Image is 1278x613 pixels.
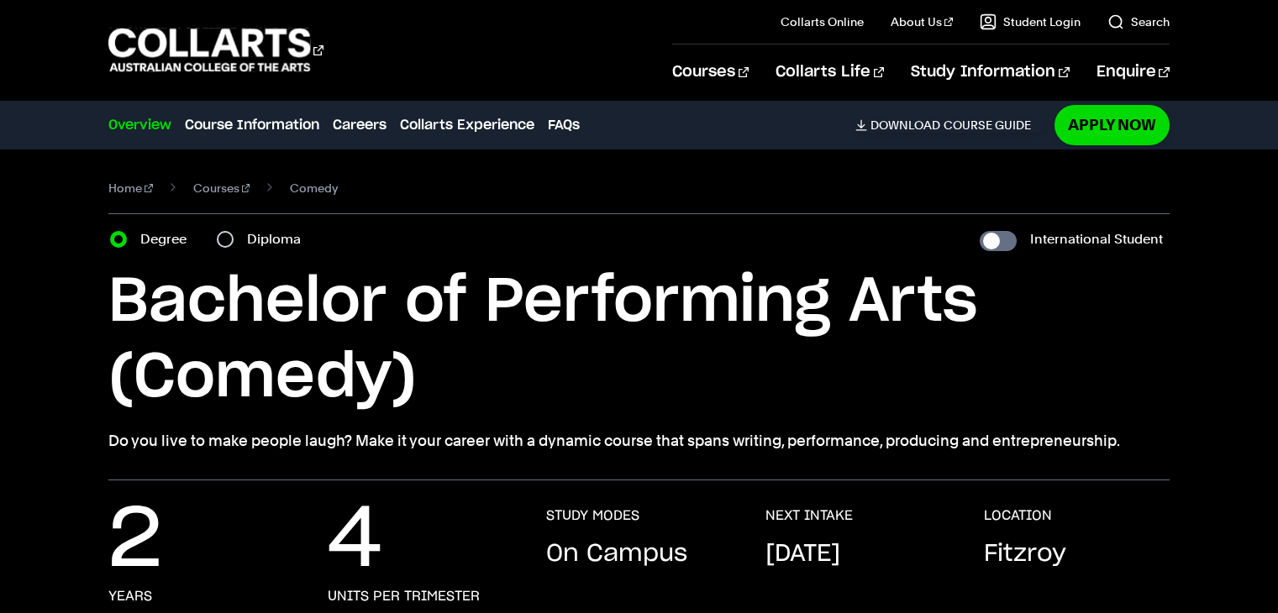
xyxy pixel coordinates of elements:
[911,45,1069,100] a: Study Information
[247,228,311,251] label: Diploma
[193,176,250,200] a: Courses
[333,115,387,135] a: Careers
[108,588,152,605] h3: years
[108,115,171,135] a: Overview
[548,115,580,135] a: FAQs
[891,13,953,30] a: About Us
[1097,45,1170,100] a: Enquire
[984,507,1052,524] h3: LOCATION
[108,176,153,200] a: Home
[855,118,1044,133] a: DownloadCourse Guide
[328,588,480,605] h3: units per trimester
[1107,13,1170,30] a: Search
[984,537,1066,571] p: Fitzroy
[290,176,338,200] span: Comedy
[108,26,323,74] div: Go to homepage
[672,45,749,100] a: Courses
[870,118,940,133] span: Download
[776,45,884,100] a: Collarts Life
[108,429,1169,453] p: Do you live to make people laugh? Make it your career with a dynamic course that spans writing, p...
[108,507,162,574] p: 2
[140,228,197,251] label: Degree
[980,13,1081,30] a: Student Login
[765,537,840,571] p: [DATE]
[400,115,534,135] a: Collarts Experience
[546,507,639,524] h3: STUDY MODES
[765,507,853,524] h3: NEXT INTAKE
[185,115,319,135] a: Course Information
[1030,228,1163,251] label: International Student
[1054,105,1170,144] a: Apply Now
[108,265,1169,416] h1: Bachelor of Performing Arts (Comedy)
[328,507,382,574] p: 4
[781,13,864,30] a: Collarts Online
[546,537,687,571] p: On Campus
